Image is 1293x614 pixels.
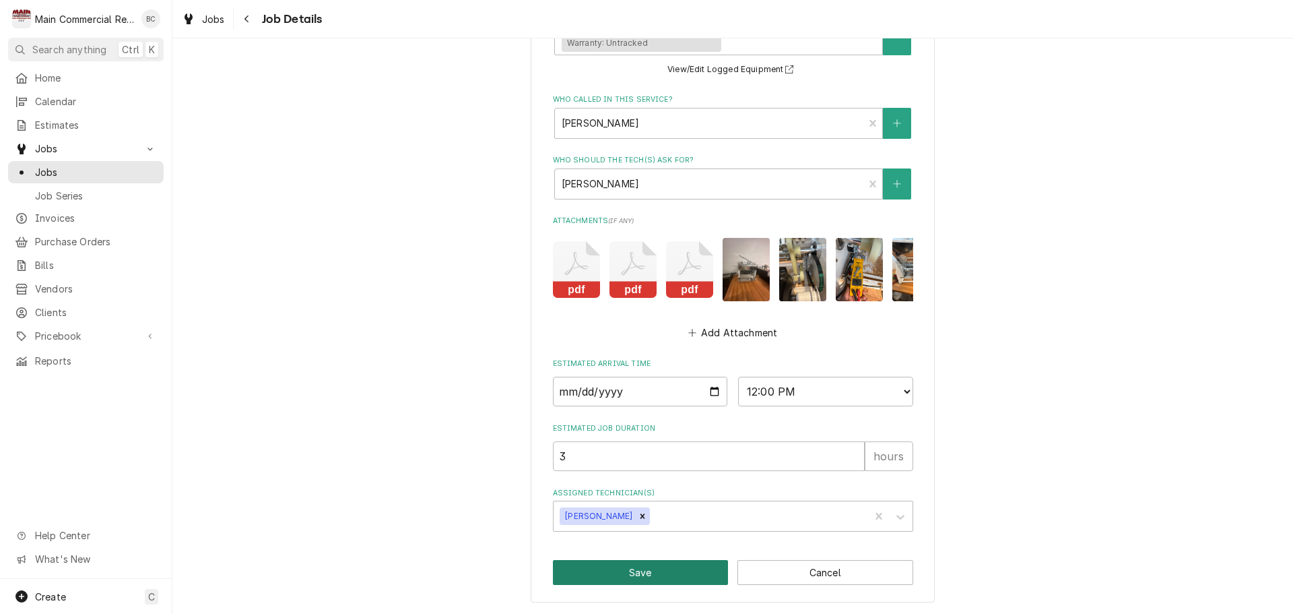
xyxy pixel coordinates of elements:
a: Invoices [8,207,164,229]
div: Assigned Technician(s) [553,488,913,532]
span: Purchase Orders [35,235,157,249]
span: What's New [35,552,156,566]
div: Button Group [553,560,913,585]
label: Who called in this service? [553,94,913,105]
span: Invoices [35,211,157,225]
button: Cancel [737,560,913,585]
a: Go to Help Center [8,524,164,547]
div: M [12,9,31,28]
div: Main Commercial Refrigeration Service [35,12,134,26]
a: Bills [8,254,164,276]
a: Jobs [8,161,164,183]
img: OQjHFPRo6PanOD5NaQ9A [892,238,939,301]
span: Bills [35,258,157,272]
span: Jobs [202,12,225,26]
span: K [149,42,155,57]
span: ( if any ) [608,217,634,224]
span: Home [35,71,157,85]
span: Reports [35,354,157,368]
a: Go to Jobs [8,137,164,160]
select: Time Select [738,377,913,406]
a: Vendors [8,278,164,300]
button: pdf [666,238,713,301]
label: Estimated Job Duration [553,423,913,434]
div: [PERSON_NAME] [560,508,635,525]
span: Vendors [35,282,157,296]
a: Estimates [8,114,164,136]
div: Estimated Arrival Time [553,359,913,406]
div: Main Commercial Refrigeration Service's Avatar [12,9,31,28]
span: C [148,590,155,604]
img: 0Z0S47iVTA6qpDwJqAOX [723,238,770,301]
label: Who should the tech(s) ask for? [553,155,913,166]
button: pdf [609,238,657,301]
button: Navigate back [236,8,258,30]
a: Job Series [8,185,164,207]
div: Remove Dylan Crawford [635,508,650,525]
button: pdf [553,238,600,301]
button: View/Edit Logged Equipment [665,61,800,78]
div: BC [141,9,160,28]
input: Date [553,377,728,406]
span: Job Series [35,189,157,203]
img: wB1Ua9ijRk2kMaM03RnI [779,238,826,301]
span: Help Center [35,528,156,543]
span: Estimates [35,118,157,132]
a: Go to What's New [8,548,164,570]
button: Save [553,560,729,585]
div: Who should the tech(s) ask for? [553,155,913,199]
a: Reports [8,350,164,372]
span: Pricebook [35,329,137,343]
a: Calendar [8,90,164,113]
a: Go to Pricebook [8,325,164,347]
div: Attachments [553,216,913,342]
div: Button Group Row [553,560,913,585]
label: Estimated Arrival Time [553,359,913,369]
a: Purchase Orders [8,231,164,253]
div: hours [865,441,913,471]
div: Estimated Job Duration [553,423,913,471]
button: Create New Contact [883,108,911,139]
span: Ctrl [122,42,139,57]
span: Jobs [35,142,137,156]
a: Clients [8,301,164,324]
div: Bookkeeper Main Commercial's Avatar [141,9,160,28]
div: Who called in this service? [553,94,913,138]
button: Create New Contact [883,168,911,199]
span: Search anything [32,42,106,57]
img: giBF5LpLSJGCvLz1ANKz [836,238,883,301]
svg: Create New Contact [893,119,901,128]
span: Calendar [35,94,157,109]
span: Create [35,591,66,603]
label: Attachments [553,216,913,226]
span: Job Details [258,10,323,28]
span: Clients [35,305,157,319]
a: Home [8,67,164,89]
span: Jobs [35,165,157,179]
a: Jobs [176,8,230,30]
button: Add Attachment [686,323,780,342]
label: Assigned Technician(s) [553,488,913,499]
button: Search anythingCtrlK [8,38,164,61]
svg: Create New Contact [893,179,901,189]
